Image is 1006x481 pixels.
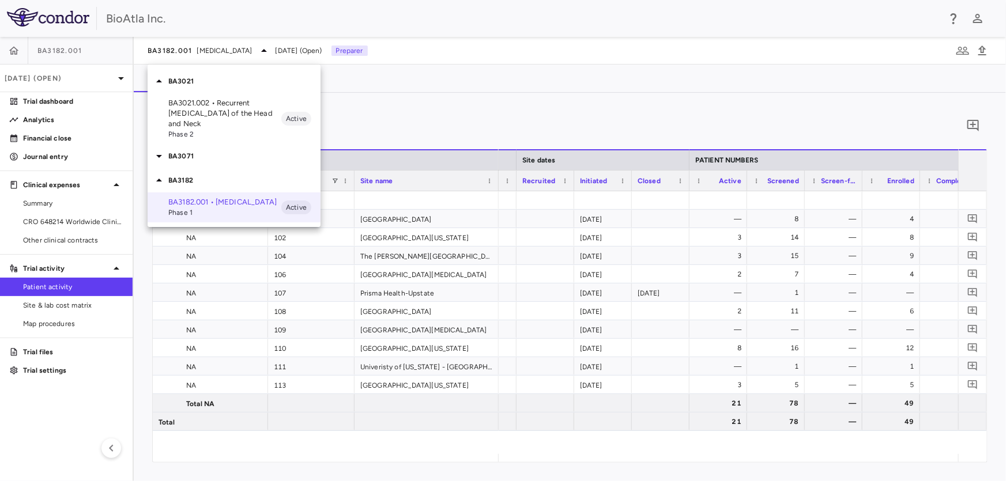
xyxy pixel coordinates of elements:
p: BA3021.002 • Recurrent [MEDICAL_DATA] of the Head and Neck [168,98,281,129]
p: BA3182 [168,175,321,185]
span: Active [281,113,311,124]
div: BA3071 [148,144,321,168]
div: BA3182 [148,168,321,192]
p: BA3182.001 • [MEDICAL_DATA] [168,197,281,207]
div: BA3021 [148,69,321,93]
p: BA3021 [168,76,321,86]
span: Active [281,202,311,213]
span: Phase 1 [168,207,281,218]
div: BA3021.002 • Recurrent [MEDICAL_DATA] of the Head and NeckPhase 2Active [148,93,321,144]
span: Phase 2 [168,129,281,139]
p: BA3071 [168,151,321,161]
div: BA3182.001 • [MEDICAL_DATA]Phase 1Active [148,192,321,222]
